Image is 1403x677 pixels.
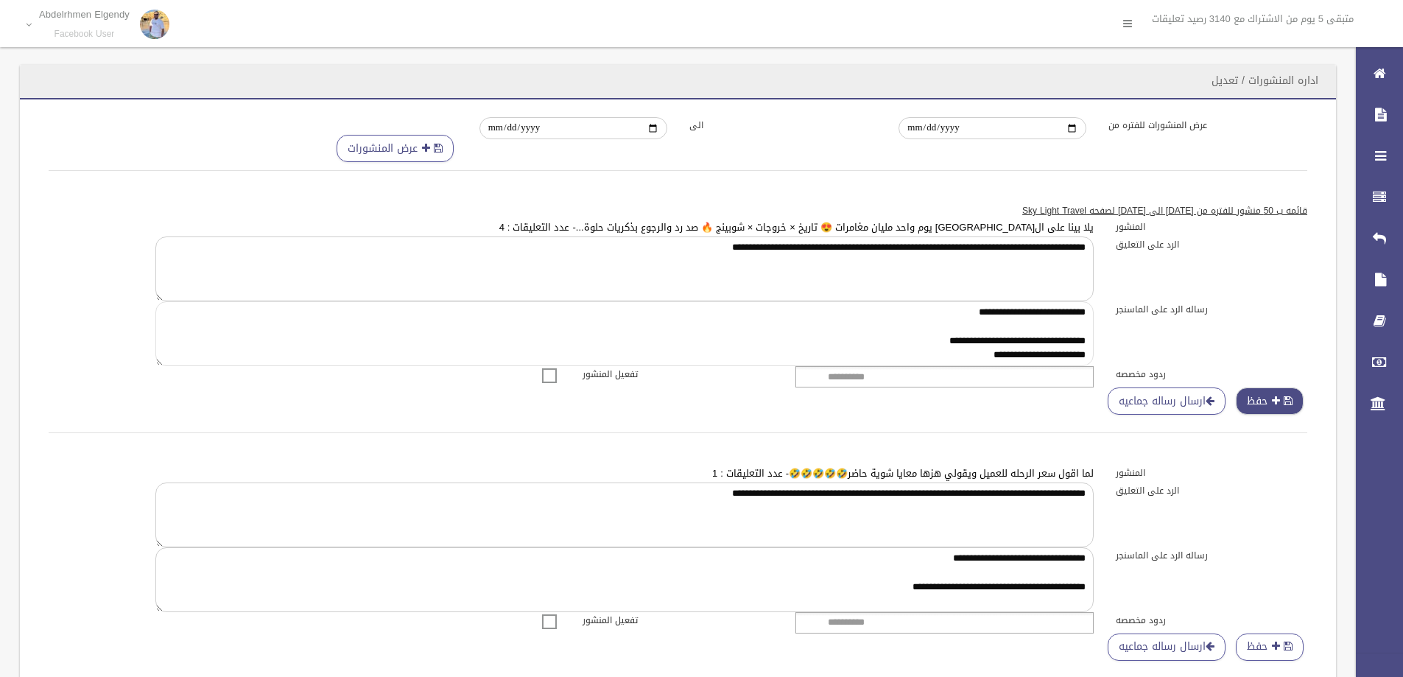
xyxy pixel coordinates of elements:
small: Facebook User [39,29,130,40]
label: تفعيل المنشور [572,366,785,382]
header: اداره المنشورات / تعديل [1194,66,1336,95]
label: المنشور [1105,465,1318,481]
u: قائمه ب 50 منشور للفتره من [DATE] الى [DATE] لصفحه Sky Light Travel [1022,203,1307,219]
a: يلا بينا على ال[GEOGRAPHIC_DATA] يوم واحد مليان مغامرات 😍 تاريخ × خروجات × شوبينج 🔥 صد رد والرجوع... [499,218,1094,236]
label: الرد على التعليق [1105,483,1318,499]
label: الرد على التعليق [1105,236,1318,253]
button: حفظ [1236,634,1304,661]
p: Abdelrhmen Elgendy [39,9,130,20]
label: ردود مخصصه [1105,612,1318,628]
button: عرض المنشورات [337,135,454,162]
label: المنشور [1105,219,1318,235]
a: ارسال رساله جماعيه [1108,634,1226,661]
label: عرض المنشورات للفتره من [1097,117,1307,133]
label: ردود مخصصه [1105,366,1318,382]
button: حفظ [1236,387,1304,415]
label: تفعيل المنشور [572,612,785,628]
label: رساله الرد على الماسنجر [1105,301,1318,318]
label: الى [678,117,888,133]
label: رساله الرد على الماسنجر [1105,547,1318,564]
a: لما اقول سعر الرحله للعميل ويقولي هزها معايا شوية حاضر🤣🤣🤣🤣🤣- عدد التعليقات : 1 [712,464,1094,483]
a: ارسال رساله جماعيه [1108,387,1226,415]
